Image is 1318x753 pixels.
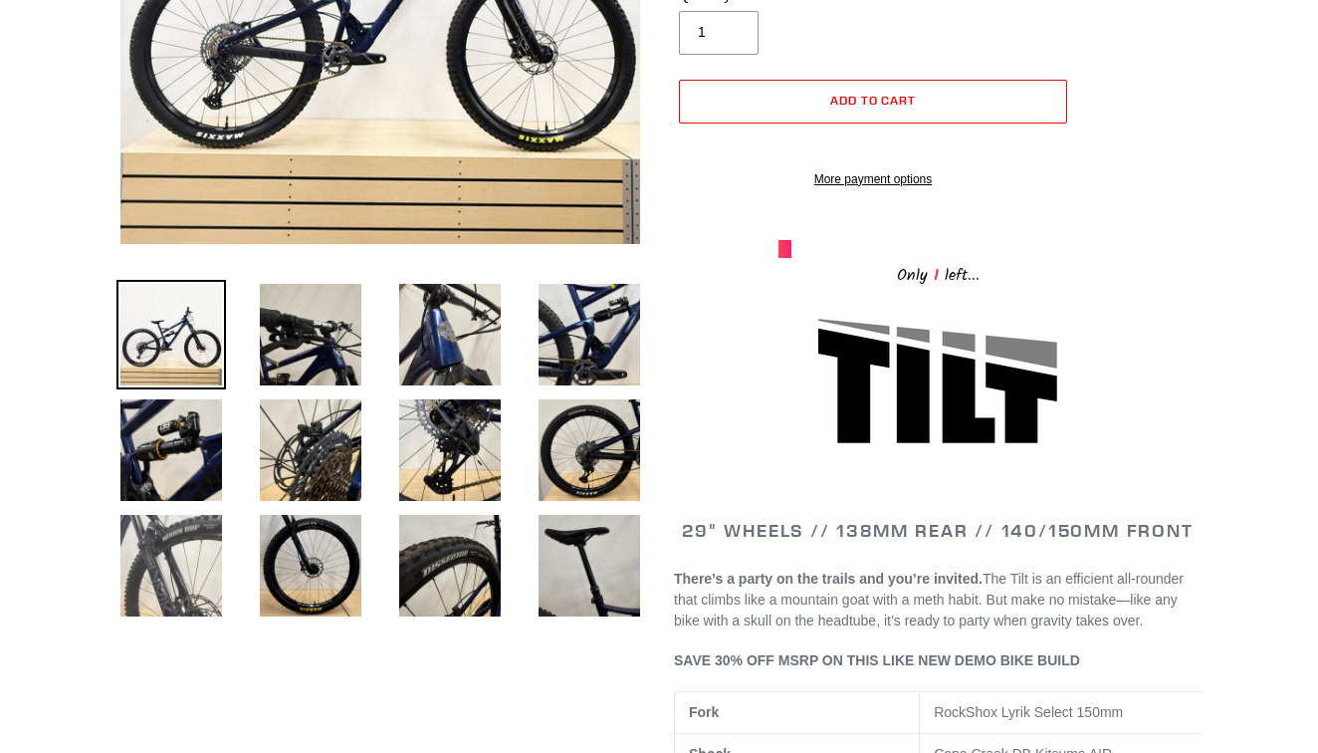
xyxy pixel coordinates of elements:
[116,395,226,505] img: Load image into Gallery viewer, DEMO BIKE: TILT - Pearl Night Blue - LG (Complete Bike) #14 LIKE NEW
[934,704,1123,720] span: RockShox Lyrik Select 150mm
[674,652,1080,668] span: SAVE 30% OFF MSRP ON THIS LIKE NEW DEMO BIKE BUILD
[395,280,505,389] img: Load image into Gallery viewer, DEMO BIKE: TILT - Pearl Night Blue - LG (Complete Bike) #14 LIKE NEW
[535,395,644,505] img: Load image into Gallery viewer, DEMO BIKE: TILT - Pearl Night Blue - LG (Complete Bike) #14 LIKE NEW
[674,571,983,587] b: There’s a party on the trails and you’re invited.
[256,395,365,505] img: Load image into Gallery viewer, DEMO BIKE: TILT - Pearl Night Blue - LG (Complete Bike) #14 LIKE NEW
[116,511,226,621] img: Load image into Gallery viewer, DEMO BIKE: TILT - Pearl Night Blue - LG (Complete Bike) #14 LIKE NEW
[679,170,1067,188] a: More payment options
[830,93,917,108] span: Add to cart
[395,395,505,505] img: Load image into Gallery viewer, DEMO BIKE: TILT - Pearl Night Blue - LG (Complete Bike) #14 LIKE NEW
[928,263,945,288] span: 1
[535,280,644,389] img: Load image into Gallery viewer, DEMO BIKE: TILT - Pearl Night Blue - LG (Complete Bike) #14 LIKE NEW
[778,258,1097,289] div: Only left...
[256,511,365,621] img: Load image into Gallery viewer, DEMO BIKE: TILT - Pearl Night Blue - LG (Complete Bike) #14 LIKE NEW
[689,704,719,720] b: Fork
[256,280,365,389] img: Load image into Gallery viewer, DEMO BIKE: TILT - Pearl Night Blue - LG (Complete Bike) #14 LIKE NEW
[116,280,226,389] img: Load image into Gallery viewer, Canfield-Bikes-Tilt-LG-Demo
[395,511,505,621] img: Load image into Gallery viewer, DEMO BIKE: TILT - Pearl Night Blue - LG (Complete Bike) #14 LIKE NEW
[535,511,644,621] img: Load image into Gallery viewer, DEMO BIKE: TILT - Pearl Night Blue - LG (Complete Bike) #14 LIKE NEW
[679,80,1067,124] button: Add to cart
[682,519,1193,542] span: 29" WHEELS // 138mm REAR // 140/150mm FRONT
[674,571,1184,628] span: The Tilt is an efficient all-rounder that climbs like a mountain goat with a meth habit. But make...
